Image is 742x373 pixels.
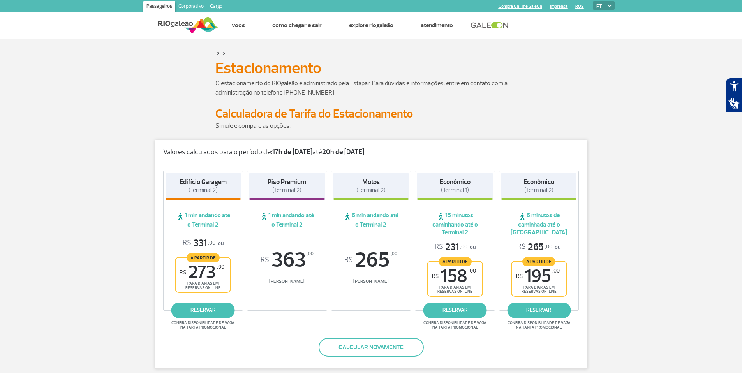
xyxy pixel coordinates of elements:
sup: ,00 [469,267,476,274]
span: A partir de [439,257,472,266]
span: para diárias em reservas on-line [182,281,224,290]
button: Calcular novamente [319,338,424,357]
sup: ,00 [391,250,397,258]
a: Explore RIOgaleão [349,21,393,29]
sup: ,00 [552,267,560,274]
sup: R$ [432,273,439,280]
span: [PERSON_NAME] [249,278,325,284]
strong: Econômico [440,178,471,186]
a: Atendimento [421,21,453,29]
span: 265 [517,241,552,253]
a: Voos [232,21,245,29]
span: A partir de [187,253,220,262]
span: 231 [435,241,467,253]
p: ou [517,241,560,253]
sup: R$ [516,273,523,280]
a: reservar [507,303,571,318]
span: (Terminal 2) [272,186,301,194]
span: (Terminal 2) [189,186,218,194]
p: ou [183,237,224,249]
span: 363 [249,250,325,271]
span: para diárias em reservas on-line [518,285,560,294]
a: Compra On-line GaleOn [499,4,542,9]
p: Simule e compare as opções. [215,121,527,130]
span: (Terminal 2) [356,186,386,194]
a: reservar [171,303,235,318]
a: RQS [575,4,584,9]
a: > [223,48,226,57]
p: Valores calculados para o período de: até [163,148,579,157]
h2: Calculadora de Tarifa do Estacionamento [215,107,527,121]
button: Abrir recursos assistivos. [726,78,742,95]
strong: 17h de [DATE] [272,148,312,157]
h1: Estacionamento [215,62,527,75]
sup: ,00 [307,250,314,258]
a: Corporativo [175,1,207,13]
p: O estacionamento do RIOgaleão é administrado pela Estapar. Para dúvidas e informações, entre em c... [215,79,527,97]
p: ou [435,241,476,253]
a: > [217,48,220,57]
strong: Motos [362,178,380,186]
span: (Terminal 1) [441,186,469,194]
span: 195 [516,267,560,285]
span: para diárias em reservas on-line [434,285,476,294]
sup: R$ [261,256,269,264]
span: Confira disponibilidade de vaga na tarifa promocional [422,320,488,330]
span: [PERSON_NAME] [333,278,409,284]
span: 265 [333,250,409,271]
span: 6 min andando até o Terminal 2 [333,211,409,229]
span: Confira disponibilidade de vaga na tarifa promocional [506,320,572,330]
a: Cargo [207,1,226,13]
span: A partir de [522,257,555,266]
sup: ,00 [217,264,224,270]
span: 158 [432,267,476,285]
strong: Econômico [523,178,554,186]
sup: R$ [180,269,186,276]
button: Abrir tradutor de língua de sinais. [726,95,742,112]
span: 1 min andando até o Terminal 2 [166,211,241,229]
strong: 20h de [DATE] [322,148,364,157]
a: Imprensa [550,4,568,9]
strong: Piso Premium [268,178,306,186]
span: 15 minutos caminhando até o Terminal 2 [417,211,493,236]
span: (Terminal 2) [524,186,553,194]
a: Como chegar e sair [272,21,322,29]
div: Plugin de acessibilidade da Hand Talk. [726,78,742,112]
span: 1 min andando até o Terminal 2 [249,211,325,229]
span: 6 minutos de caminhada até o [GEOGRAPHIC_DATA] [501,211,577,236]
strong: Edifício Garagem [180,178,227,186]
a: Passageiros [143,1,175,13]
sup: R$ [344,256,353,264]
span: Confira disponibilidade de vaga na tarifa promocional [170,320,236,330]
span: 331 [183,237,215,249]
a: reservar [423,303,487,318]
span: 273 [180,264,224,281]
